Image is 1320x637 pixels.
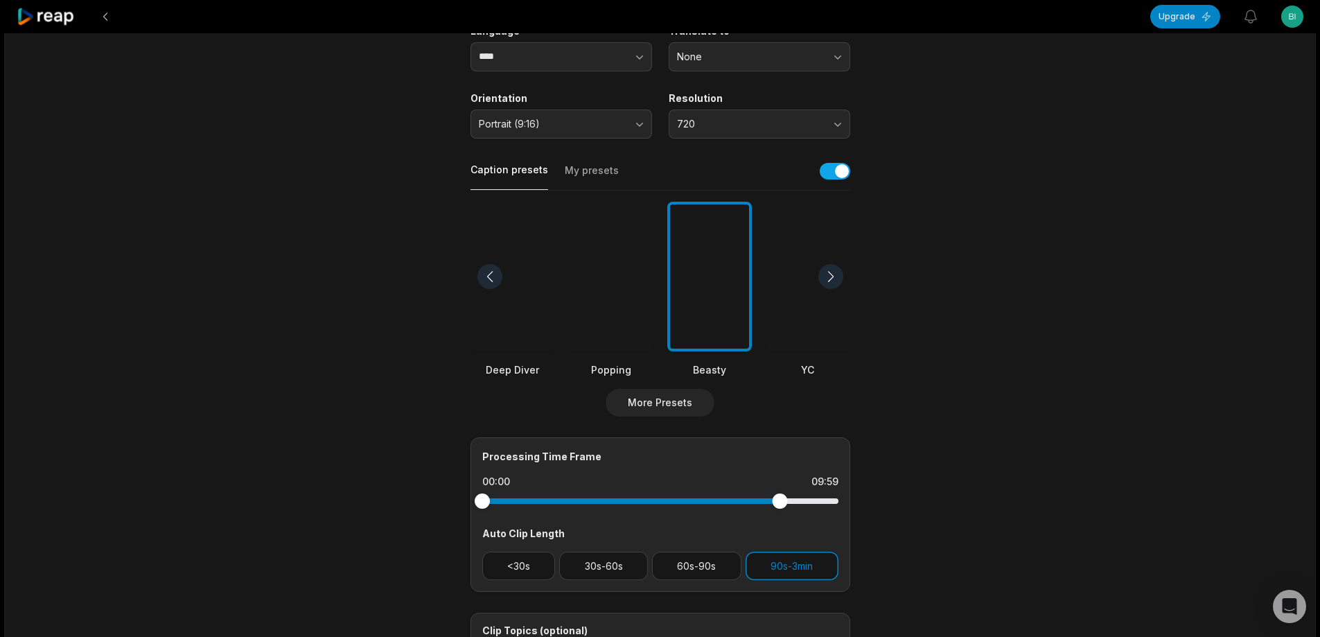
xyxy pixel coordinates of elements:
[479,118,624,130] span: Portrait (9:16)
[652,552,741,580] button: 60s-90s
[559,552,648,580] button: 30s-60s
[746,552,838,580] button: 90s-3min
[669,42,850,71] button: None
[677,118,822,130] span: 720
[482,552,556,580] button: <30s
[482,625,838,637] div: Clip Topics (optional)
[677,51,822,63] span: None
[482,449,838,464] div: Processing Time Frame
[470,163,548,190] button: Caption presets
[811,475,838,489] div: 09:59
[470,363,555,377] div: Deep Diver
[669,110,850,139] button: 720
[482,526,838,541] div: Auto Clip Length
[470,92,652,105] label: Orientation
[606,389,714,417] button: More Presets
[470,110,652,139] button: Portrait (9:16)
[669,92,850,105] label: Resolution
[667,363,752,377] div: Beasty
[766,363,850,377] div: YC
[1150,5,1220,28] button: Upgrade
[1273,590,1306,623] div: Open Intercom Messenger
[565,164,619,190] button: My presets
[569,363,653,377] div: Popping
[482,475,510,489] div: 00:00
